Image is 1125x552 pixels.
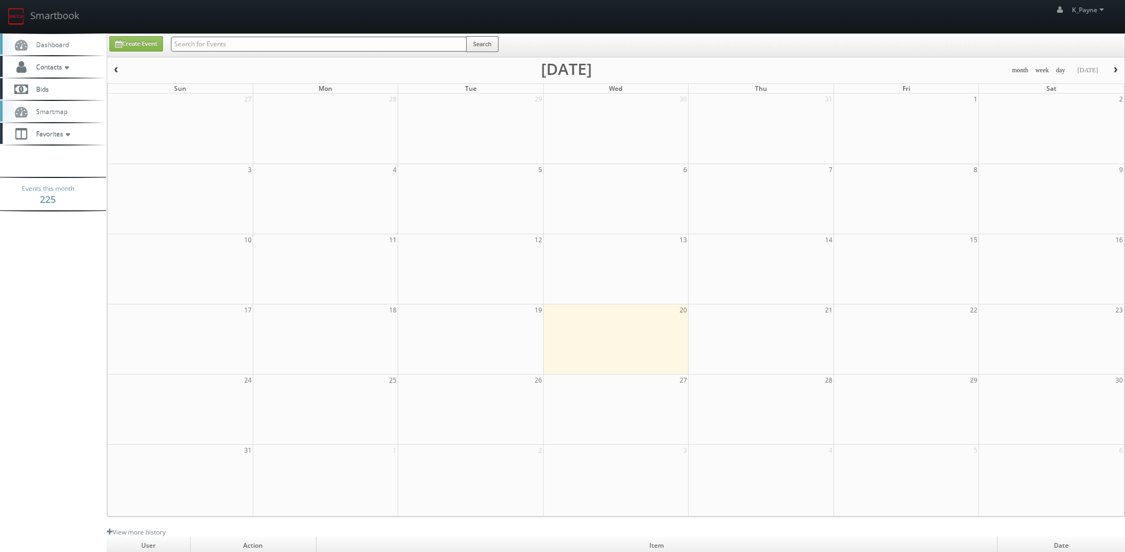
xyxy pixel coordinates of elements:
span: 12 [534,234,543,245]
span: 19 [534,304,543,316]
span: 29 [969,375,978,386]
span: 26 [534,375,543,386]
span: 3 [682,445,688,456]
span: Fri [903,84,910,93]
span: 11 [388,234,398,245]
span: 5 [537,164,543,175]
span: K_Payne [1072,5,1107,14]
span: 4 [392,164,398,175]
a: Create Event [109,36,163,52]
span: 29 [534,94,543,105]
span: Thu [755,84,767,93]
span: 6 [682,164,688,175]
button: week [1032,64,1053,77]
span: 8 [973,164,978,175]
span: 21 [824,304,834,316]
span: 4 [828,445,834,456]
span: 14 [824,234,834,245]
span: 20 [679,304,688,316]
span: 23 [1114,304,1124,316]
span: 15 [969,234,978,245]
button: [DATE] [1074,64,1102,77]
span: 9 [1118,164,1124,175]
span: 16 [1114,234,1124,245]
span: Favorites [31,129,73,138]
span: Smartmap [31,107,67,116]
span: 10 [243,234,253,245]
span: 3 [247,164,253,175]
span: 6 [1118,445,1124,456]
span: 18 [388,304,398,316]
span: Sun [174,84,186,93]
span: 2 [537,445,543,456]
span: Bids [31,84,49,94]
span: 27 [679,375,688,386]
span: 24 [243,375,253,386]
span: 22 [969,304,978,316]
span: 2 [1118,94,1124,105]
span: 17 [243,304,253,316]
span: 1 [392,445,398,456]
span: Contacts [31,62,72,71]
span: 30 [679,94,688,105]
button: month [1008,64,1032,77]
span: Tue [465,84,477,93]
a: View more history [107,528,166,537]
span: 5 [973,445,978,456]
span: 31 [243,445,253,456]
span: 25 [388,375,398,386]
strong: 225 [40,193,56,206]
span: 28 [824,375,834,386]
span: Dashboard [31,40,69,49]
span: 13 [679,234,688,245]
span: Events this month [22,183,74,194]
h2: [DATE] [541,64,592,74]
span: 27 [243,94,253,105]
button: Search [466,36,499,52]
span: 28 [388,94,398,105]
span: Wed [609,84,622,93]
span: 1 [973,94,978,105]
span: 30 [1114,375,1124,386]
span: Sat [1046,84,1057,93]
span: Mon [319,84,332,93]
span: 7 [828,164,834,175]
button: day [1052,64,1069,77]
span: 31 [824,94,834,105]
img: smartbook-logo.png [8,8,25,25]
input: Search for Events [171,37,467,52]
